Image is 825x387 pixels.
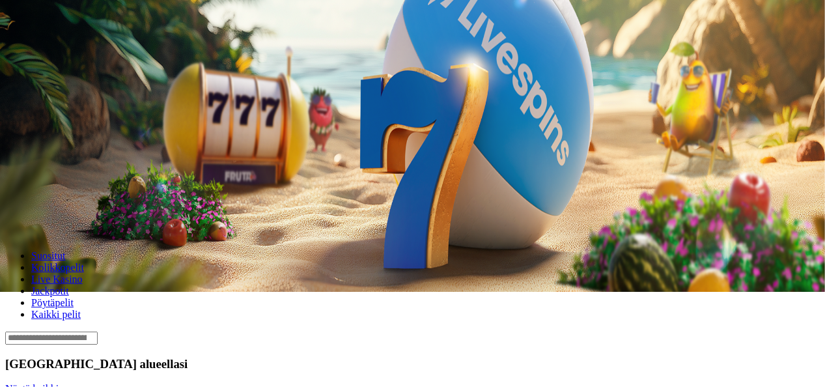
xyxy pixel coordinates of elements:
[31,297,74,308] span: Pöytäpelit
[5,332,98,345] input: Search
[5,357,820,371] h3: [GEOGRAPHIC_DATA] alueellasi
[31,309,81,320] span: Kaikki pelit
[31,274,83,285] a: Live Kasino
[31,285,69,296] a: Jackpotit
[31,262,84,273] a: Kolikkopelit
[31,250,65,261] a: Suositut
[5,228,820,345] header: Lobby
[5,228,820,321] nav: Lobby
